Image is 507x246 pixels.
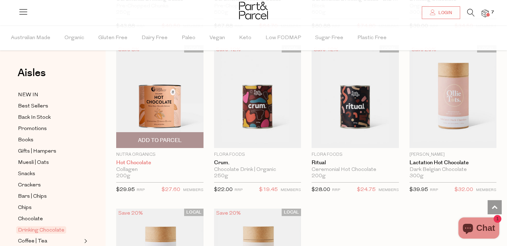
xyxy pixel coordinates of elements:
[18,136,33,144] span: Books
[18,113,82,122] a: Back In Stock
[409,45,497,148] img: Lactation Hot Chocolate
[18,158,82,167] a: Muesli | Oats
[116,160,204,166] a: Hot Chocolate
[409,160,497,166] a: Lactation Hot Chocolate
[332,188,340,192] small: RRP
[312,173,326,179] span: 200g
[18,181,82,190] a: Crackers
[214,209,243,218] div: Save 20%
[18,113,51,122] span: Back In Stock
[18,136,82,144] a: Books
[209,26,225,50] span: Vegan
[18,181,41,190] span: Crackers
[116,152,204,158] p: Nutra Organics
[409,173,424,179] span: 300g
[282,209,301,216] span: LOCAL
[116,167,204,173] div: Collagen
[239,2,268,19] img: Part&Parcel
[455,185,473,195] span: $32.00
[18,65,46,81] span: Aisles
[18,170,35,178] span: Snacks
[312,152,399,158] p: Flora Foods
[409,167,497,173] div: Dark Belgian Chocolate
[116,132,204,148] button: Add To Parcel
[281,188,301,192] small: MEMBERS
[138,137,182,144] span: Add To Parcel
[214,45,301,148] img: Crum.
[116,45,204,148] img: Hot Chocolate
[234,188,243,192] small: RRP
[456,217,501,240] inbox-online-store-chat: Shopify online store chat
[183,188,204,192] small: MEMBERS
[315,26,343,50] span: Sugar Free
[18,204,32,212] span: Chips
[18,170,82,178] a: Snacks
[18,215,43,223] span: Chocolate
[18,102,82,111] a: Best Sellers
[18,192,47,201] span: Bars | Chips
[312,187,330,192] span: $28.00
[18,91,82,99] a: NEW IN
[357,185,376,195] span: $24.75
[18,237,47,246] span: Coffee | Tea
[184,209,204,216] span: LOCAL
[116,209,145,218] div: Save 20%
[437,10,452,16] span: Login
[422,6,460,19] a: Login
[16,226,66,234] span: Drinking Chocolate
[214,152,301,158] p: Flora Foods
[142,26,168,50] span: Dairy Free
[116,187,135,192] span: $29.95
[312,45,399,148] img: Ritual
[214,167,301,173] div: Chocolate Drink | Organic
[259,185,278,195] span: $19.45
[82,237,87,245] button: Expand/Collapse Coffee | Tea
[312,167,399,173] div: Ceremonial Hot Chocolate
[18,147,82,156] a: Gifts | Hampers
[312,160,399,166] a: Ritual
[409,152,497,158] p: [PERSON_NAME]
[18,125,47,133] span: Promotions
[18,203,82,212] a: Chips
[98,26,127,50] span: Gluten Free
[11,26,50,50] span: Australian Made
[18,226,82,234] a: Drinking Chocolate
[357,26,387,50] span: Plastic Free
[18,237,82,246] a: Coffee | Tea
[430,188,438,192] small: RRP
[162,185,180,195] span: $27.60
[409,187,428,192] span: $39.95
[482,10,489,17] a: 7
[378,188,399,192] small: MEMBERS
[265,26,301,50] span: Low FODMAP
[137,188,145,192] small: RRP
[214,187,233,192] span: $22.00
[182,26,195,50] span: Paleo
[18,147,56,156] span: Gifts | Hampers
[214,173,228,179] span: 250g
[489,9,496,16] span: 7
[476,188,496,192] small: MEMBERS
[18,192,82,201] a: Bars | Chips
[18,124,82,133] a: Promotions
[239,26,251,50] span: Keto
[18,68,46,85] a: Aisles
[18,91,38,99] span: NEW IN
[18,102,48,111] span: Best Sellers
[18,159,49,167] span: Muesli | Oats
[64,26,84,50] span: Organic
[214,160,301,166] a: Crum.
[18,215,82,223] a: Chocolate
[116,173,130,179] span: 200g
